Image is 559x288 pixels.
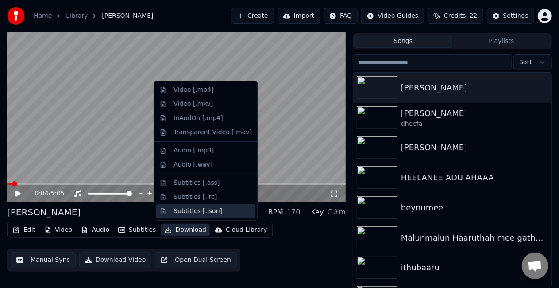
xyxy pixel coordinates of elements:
div: Transparent Video [.mov] [173,128,252,137]
button: Video [41,224,76,236]
div: Audio [.mp3] [173,146,214,155]
div: 170 [287,207,301,218]
div: [PERSON_NAME] [401,141,548,154]
button: Download Video [79,252,151,268]
button: Settings [487,8,534,24]
span: Sort [519,58,532,67]
button: Playlists [452,35,551,48]
div: dheefa [401,120,548,128]
button: FAQ [324,8,358,24]
button: Songs [354,35,452,48]
div: Settings [503,12,528,20]
span: 22 [470,12,478,20]
div: Subtitles [.ass] [173,179,220,187]
div: [PERSON_NAME] [401,107,548,120]
button: Video Guides [361,8,424,24]
button: Import [278,8,320,24]
div: [PERSON_NAME] [7,206,81,218]
div: / [35,189,56,198]
div: G#m [328,207,346,218]
span: [PERSON_NAME] [102,12,153,20]
div: Key [311,207,324,218]
div: BPM [268,207,283,218]
button: Download [161,224,210,236]
button: Edit [9,224,39,236]
button: Create [231,8,274,24]
div: [PERSON_NAME] [401,82,548,94]
div: Malunmalun Haaruthah mee gathaalaa [401,232,548,244]
div: Cloud Library [226,226,267,234]
a: Library [66,12,88,20]
button: Subtitles [115,224,159,236]
div: HEELANEE ADU AHAAA [401,171,548,184]
div: ithubaaru [401,261,548,274]
div: Open chat [522,253,548,279]
div: beynumee [401,202,548,214]
div: InAndOn [.mp4] [173,114,223,123]
div: Audio [.wav] [173,160,212,169]
button: Manual Sync [11,252,76,268]
div: Video [.mkv] [173,100,213,109]
button: Open Dual Screen [155,252,237,268]
a: Home [34,12,52,20]
button: Credits22 [428,8,483,24]
div: Subtitles [.json] [173,207,222,216]
img: youka [7,7,25,25]
span: 0:04 [35,189,48,198]
div: Video [.mp4] [173,86,213,94]
nav: breadcrumb [34,12,154,20]
button: Audio [77,224,113,236]
span: Credits [444,12,466,20]
div: Subtitles [.lrc] [173,193,217,202]
span: 5:05 [50,189,64,198]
